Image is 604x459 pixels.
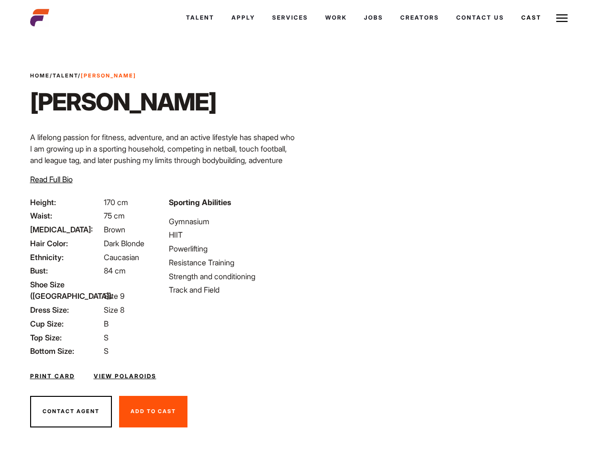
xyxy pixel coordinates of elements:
span: Dark Blonde [104,239,144,248]
a: Contact Us [448,5,513,31]
strong: Sporting Abilities [169,197,231,207]
span: S [104,333,109,342]
span: Size 8 [104,305,124,315]
span: Read Full Bio [30,175,73,184]
li: Resistance Training [169,257,296,268]
a: Creators [392,5,448,31]
span: Add To Cast [131,408,176,415]
a: Work [317,5,355,31]
a: Cast [513,5,550,31]
strong: [PERSON_NAME] [81,72,136,79]
a: Services [264,5,317,31]
img: cropped-aefm-brand-fav-22-square.png [30,8,49,27]
span: Bottom Size: [30,345,102,357]
button: Add To Cast [119,396,187,427]
span: 84 cm [104,266,126,275]
h1: [PERSON_NAME] [30,87,216,116]
span: 170 cm [104,197,128,207]
span: Brown [104,225,125,234]
span: S [104,346,109,356]
span: Hair Color: [30,238,102,249]
span: Height: [30,197,102,208]
a: Home [30,72,50,79]
a: Talent [177,5,223,31]
span: Caucasian [104,252,139,262]
a: Print Card [30,372,75,381]
span: Shoe Size ([GEOGRAPHIC_DATA]): [30,279,102,302]
a: Talent [53,72,78,79]
li: Strength and conditioning [169,271,296,282]
span: Waist: [30,210,102,221]
img: Burger icon [556,12,568,24]
a: Jobs [355,5,392,31]
span: Size 9 [104,291,124,301]
p: A lifelong passion for fitness, adventure, and an active lifestyle has shaped who I am growing up... [30,131,297,177]
li: HIIT [169,229,296,240]
span: Dress Size: [30,304,102,316]
span: Top Size: [30,332,102,343]
span: 75 cm [104,211,125,220]
li: Gymnasium [169,216,296,227]
li: Powerlifting [169,243,296,254]
span: / / [30,72,136,80]
a: View Polaroids [94,372,156,381]
span: Bust: [30,265,102,276]
span: Cup Size: [30,318,102,329]
span: [MEDICAL_DATA]: [30,224,102,235]
button: Read Full Bio [30,174,73,185]
span: Ethnicity: [30,251,102,263]
button: Contact Agent [30,396,112,427]
span: B [104,319,109,328]
li: Track and Field [169,284,296,295]
a: Apply [223,5,264,31]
